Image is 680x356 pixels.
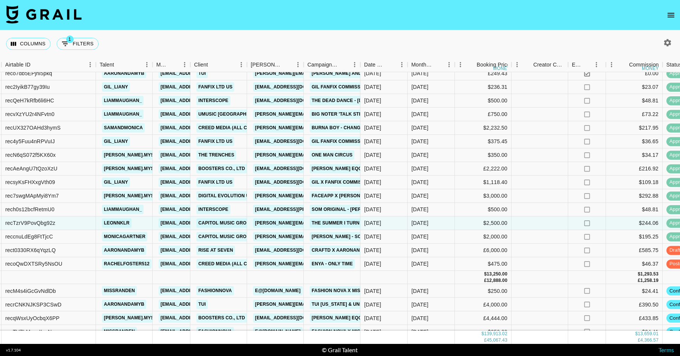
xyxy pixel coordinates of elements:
[310,69,440,78] a: [PERSON_NAME] and [PERSON_NAME] ALL EXPENSES
[606,257,663,271] div: $46.37
[411,314,428,322] div: Oct '25
[102,313,159,323] a: [PERSON_NAME].mysz
[159,96,243,105] a: [EMAIL_ADDRESS][DOMAIN_NAME]
[190,57,247,72] div: Client
[253,137,338,146] a: [EMAIL_ADDRESS][DOMAIN_NAME]
[96,57,153,72] div: Talent
[386,59,396,70] button: Sort
[159,218,243,228] a: [EMAIL_ADDRESS][DOMAIN_NAME]
[5,178,55,186] div: recsyKsFHXxgVth09
[455,298,512,311] div: £4,000.00
[253,123,376,133] a: [PERSON_NAME][EMAIL_ADDRESS][DOMAIN_NAME]
[253,178,338,187] a: [EMAIL_ADDRESS][DOMAIN_NAME]
[168,59,179,70] button: Sort
[411,301,428,308] div: Oct '25
[310,313,431,323] a: [PERSON_NAME] Eqqualberry Campaign video
[253,205,376,214] a: [EMAIL_ADDRESS][PERSON_NAME][DOMAIN_NAME]
[411,178,428,186] div: Sep '25
[253,218,376,228] a: [PERSON_NAME][EMAIL_ADDRESS][DOMAIN_NAME]
[455,284,512,298] div: $250.00
[85,59,96,70] button: Menu
[5,138,55,145] div: rec4y5Fuu4nRPVuIJ
[253,286,303,296] a: e@[DOMAIN_NAME]
[153,57,190,72] div: Manager
[196,137,234,146] a: FanFix Ltd US
[114,59,125,70] button: Sort
[159,82,243,92] a: [EMAIL_ADDRESS][DOMAIN_NAME]
[253,313,338,323] a: [EMAIL_ADDRESS][DOMAIN_NAME]
[196,191,274,201] a: Digital Evolution Un Limited
[322,346,358,354] div: © Grail Talent
[658,346,674,353] a: Terms
[253,300,376,309] a: [PERSON_NAME][EMAIL_ADDRESS][DOMAIN_NAME]
[102,178,130,187] a: gil_liany
[159,137,243,146] a: [EMAIL_ADDRESS][DOMAIN_NAME]
[310,137,371,146] a: Gil Fanfix Commission
[411,328,428,336] div: Oct '25
[572,57,583,72] div: Expenses: Remove Commission?
[5,70,52,77] div: reco7db5EPjhi5pkq
[310,327,385,336] a: Fashion Nova X Missranden
[310,96,451,105] a: The Dead Dance - [DEMOGRAPHIC_DATA][PERSON_NAME]
[5,110,54,118] div: recvXzYU2r4NFvtn0
[102,150,159,160] a: [PERSON_NAME].mysz
[591,59,602,70] button: Menu
[638,277,640,284] div: £
[5,260,62,268] div: recoQwDXTSRy5NsOU
[338,59,349,70] button: Sort
[606,108,663,121] div: £73.22
[253,232,376,241] a: [PERSON_NAME][EMAIL_ADDRESS][DOMAIN_NAME]
[304,57,360,72] div: Campaign (Type)
[196,205,230,214] a: Interscope
[102,96,144,105] a: liammaughan_
[455,189,512,203] div: $3,000.00
[364,314,381,322] div: 12/09/2025
[606,284,663,298] div: $24.41
[282,59,292,70] button: Sort
[310,300,452,309] a: Tui [US_STATE] & Universal Orlando x Aaronandamyb
[159,313,243,323] a: [EMAIL_ADDRESS][DOMAIN_NAME]
[159,110,243,119] a: [EMAIL_ADDRESS][DOMAIN_NAME]
[159,246,243,255] a: [EMAIL_ADDRESS][DOMAIN_NAME]
[455,94,512,108] div: $500.00
[606,298,663,311] div: £390.50
[179,59,190,70] button: Menu
[364,192,381,200] div: 15/09/2025
[364,233,381,240] div: 16/09/2025
[455,162,512,176] div: £2,222.00
[5,124,61,132] div: recUX327OAHd3hymS
[411,246,428,254] div: Sep '25
[253,246,338,255] a: [EMAIL_ADDRESS][DOMAIN_NAME]
[411,151,428,159] div: Sep '25
[455,67,512,80] div: £249.43
[156,57,168,72] div: Manager
[159,123,243,133] a: [EMAIL_ADDRESS][DOMAIN_NAME]
[253,191,338,201] a: [PERSON_NAME][EMAIL_ADDRESS]
[455,217,512,230] div: $2,500.00
[310,164,435,173] a: [PERSON_NAME] Eqqualberry Campaign video 1
[487,271,507,277] div: 13,250.00
[6,348,21,353] div: v 1.7.104
[31,59,41,70] button: Sort
[196,232,255,241] a: Capitol Music Group
[477,57,510,72] div: Booking Price
[159,178,243,187] a: [EMAIL_ADDRESS][DOMAIN_NAME]
[364,260,381,268] div: 15/09/2025
[629,57,659,72] div: Commission
[196,123,275,133] a: Creed Media (All Campaigns)
[364,70,381,77] div: 17/09/2025
[411,138,428,145] div: Sep '25
[444,59,455,70] button: Menu
[360,57,408,72] div: Date Created
[364,246,381,254] div: 05/08/2025
[411,192,428,200] div: Sep '25
[455,121,512,135] div: $2,232.50
[364,124,381,132] div: 10/09/2025
[253,110,415,119] a: [PERSON_NAME][EMAIL_ADDRESS][PERSON_NAME][DOMAIN_NAME]
[5,219,56,227] div: recTzrV9PovQbg92z
[349,59,360,70] button: Menu
[606,162,663,176] div: £216.92
[310,205,391,214] a: som original - [PERSON_NAME]
[5,97,54,104] div: recQeH7kRfb6li6HC
[100,57,114,72] div: Talent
